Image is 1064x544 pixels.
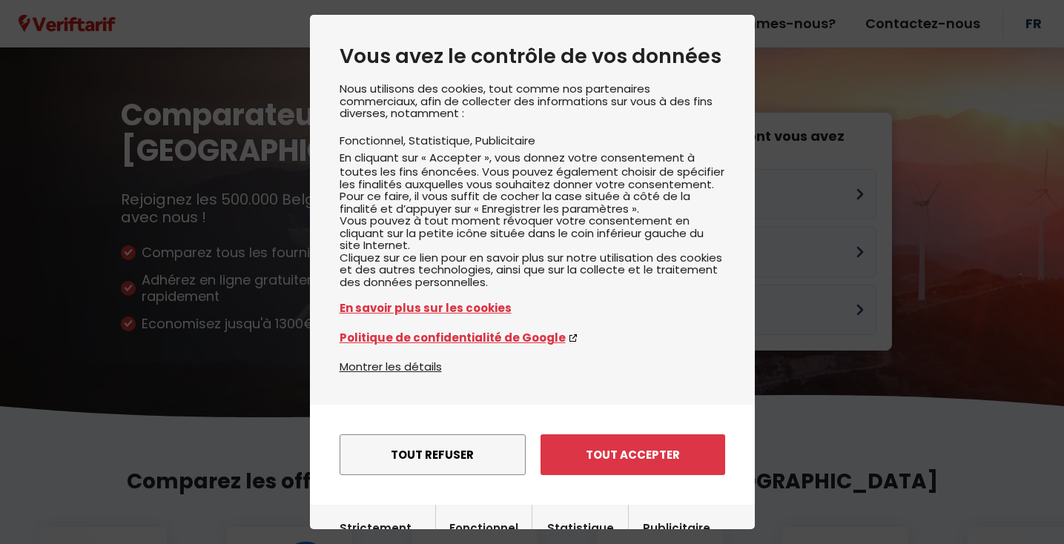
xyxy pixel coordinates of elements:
button: Tout accepter [541,434,725,475]
li: Statistique [409,133,475,148]
h2: Vous avez le contrôle de vos données [340,44,725,68]
li: Publicitaire [475,133,535,148]
div: Nous utilisons des cookies, tout comme nos partenaires commerciaux, afin de collecter des informa... [340,83,725,358]
a: En savoir plus sur les cookies [340,299,725,316]
button: Tout refuser [340,434,526,475]
div: menu [310,405,755,505]
button: Montrer les détails [340,358,442,375]
li: Fonctionnel [340,133,409,148]
a: Politique de confidentialité de Google [340,329,725,346]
